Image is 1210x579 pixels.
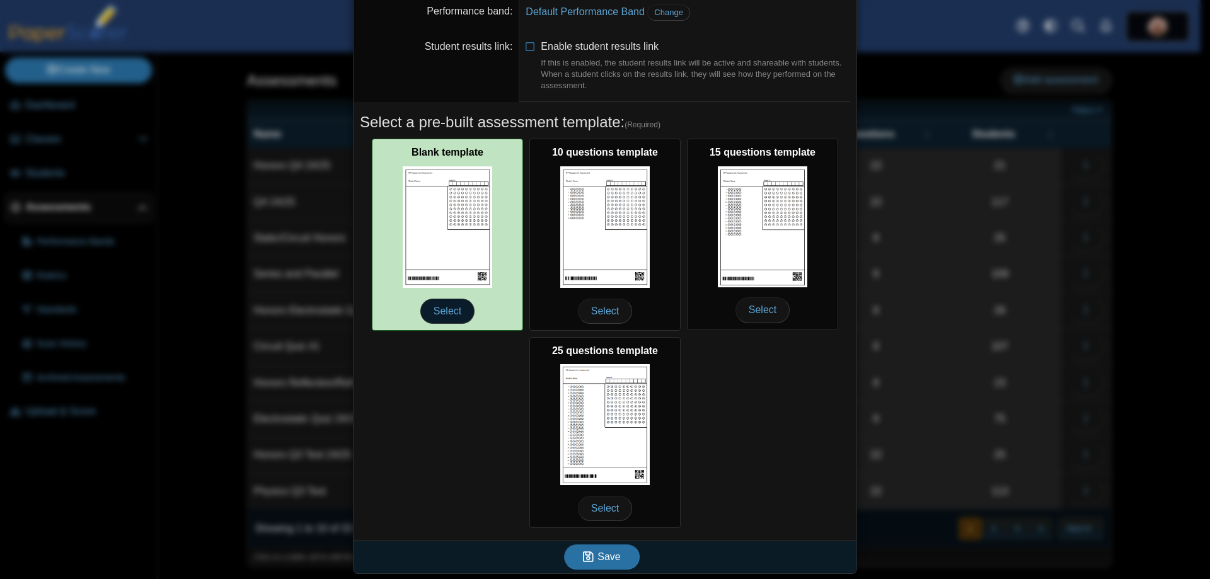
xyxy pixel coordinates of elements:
b: 15 questions template [710,147,815,158]
h5: Select a pre-built assessment template: [360,112,850,133]
div: If this is enabled, the student results link will be active and shareable with students. When a s... [541,57,850,92]
span: Select [420,299,475,324]
span: Select [578,496,632,521]
label: Student results link [425,41,513,52]
span: Enable student results link [541,41,850,92]
img: scan_sheet_blank.png [403,166,492,288]
span: Select [735,297,790,323]
span: Select [578,299,632,324]
img: scan_sheet_15_questions.png [718,166,807,287]
img: scan_sheet_25_questions.png [560,364,650,485]
a: Default Performance Band [526,6,645,17]
span: (Required) [625,120,660,130]
b: 25 questions template [552,345,658,356]
a: Change [647,4,690,21]
b: 10 questions template [552,147,658,158]
button: Save [564,544,640,570]
span: Save [597,551,620,562]
img: scan_sheet_10_questions.png [560,166,650,288]
span: Change [654,8,683,17]
b: Blank template [412,147,483,158]
label: Performance band [427,6,512,16]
